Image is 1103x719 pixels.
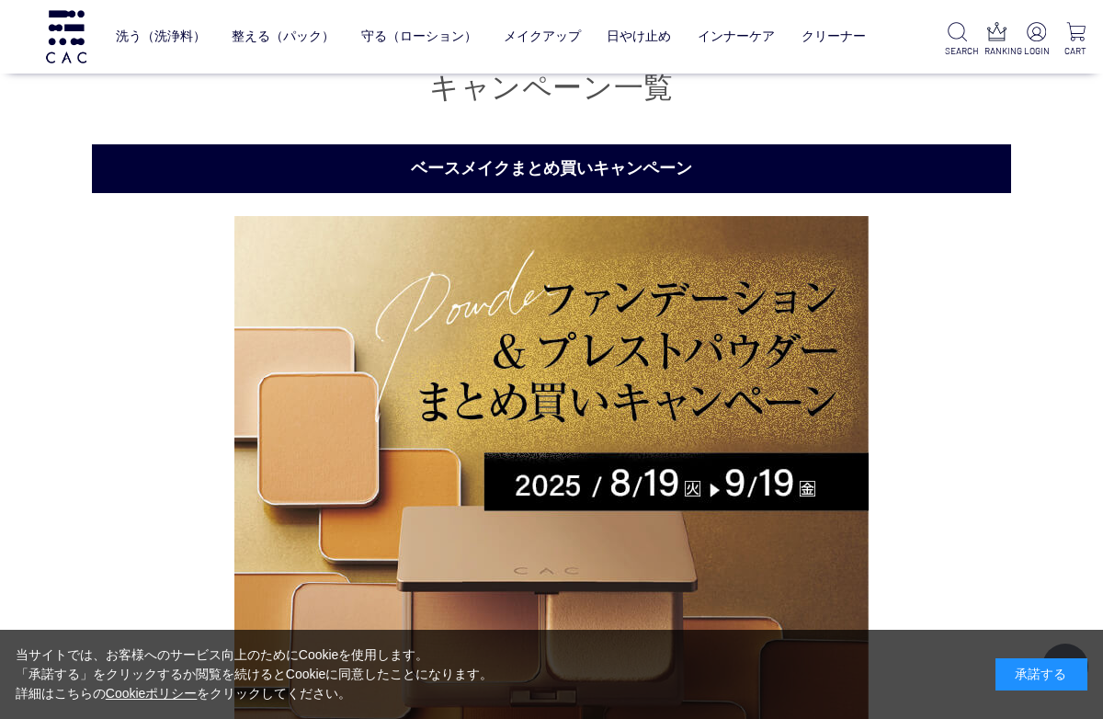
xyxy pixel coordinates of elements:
h1: キャンペーン一覧 [92,68,1011,108]
a: 守る（ローション） [361,15,477,58]
a: クリーナー [802,15,866,58]
a: インナーケア [698,15,775,58]
a: LOGIN [1024,22,1049,58]
div: 承諾する [995,658,1087,690]
a: 洗う（洗浄料） [116,15,206,58]
a: SEARCH [945,22,970,58]
p: CART [1063,44,1088,58]
a: Cookieポリシー [106,686,198,701]
a: CART [1063,22,1088,58]
p: SEARCH [945,44,970,58]
img: logo [43,10,89,63]
a: メイクアップ [504,15,581,58]
p: LOGIN [1024,44,1049,58]
a: 日やけ止め [607,15,671,58]
h2: ベースメイクまとめ買いキャンペーン [92,144,1011,193]
a: RANKING [984,22,1009,58]
div: 当サイトでは、お客様へのサービス向上のためにCookieを使用します。 「承諾する」をクリックするか閲覧を続けるとCookieに同意したことになります。 詳細はこちらの をクリックしてください。 [16,645,494,703]
a: 整える（パック） [232,15,335,58]
p: RANKING [984,44,1009,58]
